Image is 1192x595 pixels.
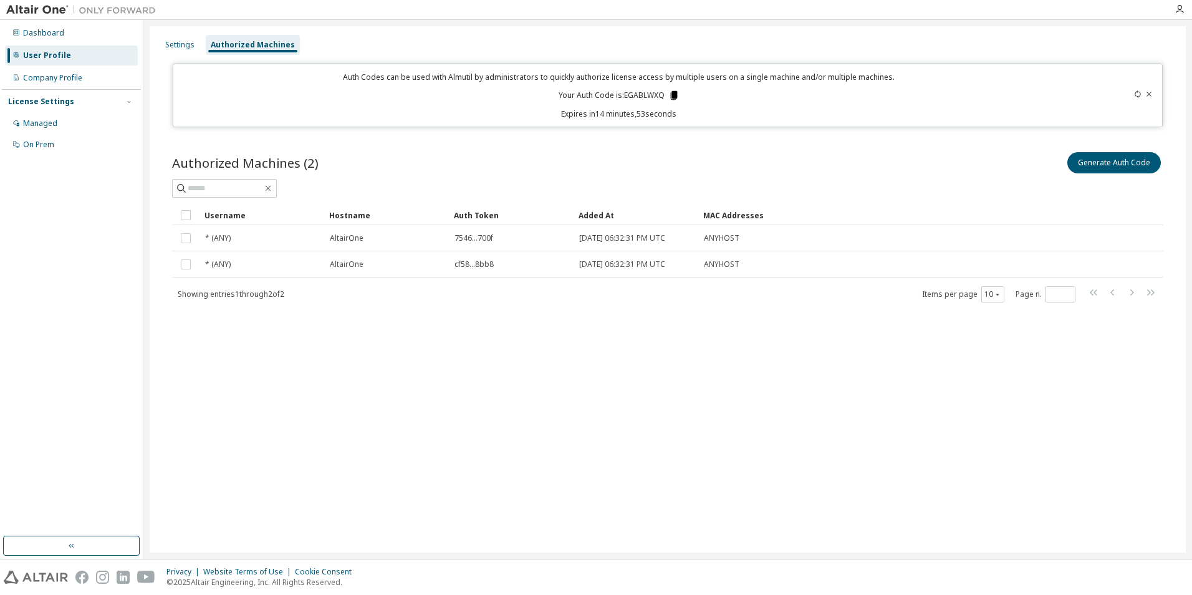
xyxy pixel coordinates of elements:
[4,571,68,584] img: altair_logo.svg
[922,286,1004,302] span: Items per page
[23,119,57,128] div: Managed
[172,154,319,172] span: Authorized Machines (2)
[329,205,444,225] div: Hostname
[23,73,82,83] div: Company Profile
[559,90,680,101] p: Your Auth Code is: EGABLWXQ
[704,259,739,269] span: ANYHOST
[454,233,493,243] span: 7546...700f
[211,40,295,50] div: Authorized Machines
[205,259,231,269] span: * (ANY)
[704,233,739,243] span: ANYHOST
[295,567,359,577] div: Cookie Consent
[703,205,1032,225] div: MAC Addresses
[8,97,74,107] div: License Settings
[166,567,203,577] div: Privacy
[454,205,569,225] div: Auth Token
[579,259,665,269] span: [DATE] 06:32:31 PM UTC
[6,4,162,16] img: Altair One
[579,205,693,225] div: Added At
[165,40,195,50] div: Settings
[579,233,665,243] span: [DATE] 06:32:31 PM UTC
[181,109,1058,119] p: Expires in 14 minutes, 53 seconds
[137,571,155,584] img: youtube.svg
[75,571,89,584] img: facebook.svg
[330,233,363,243] span: AltairOne
[23,51,71,60] div: User Profile
[205,233,231,243] span: * (ANY)
[166,577,359,588] p: © 2025 Altair Engineering, Inc. All Rights Reserved.
[330,259,363,269] span: AltairOne
[23,28,64,38] div: Dashboard
[1016,286,1075,302] span: Page n.
[178,289,284,299] span: Showing entries 1 through 2 of 2
[204,205,319,225] div: Username
[203,567,295,577] div: Website Terms of Use
[96,571,109,584] img: instagram.svg
[117,571,130,584] img: linkedin.svg
[1067,152,1161,173] button: Generate Auth Code
[181,72,1058,82] p: Auth Codes can be used with Almutil by administrators to quickly authorize license access by mult...
[454,259,494,269] span: cf58...8bb8
[984,289,1001,299] button: 10
[23,140,54,150] div: On Prem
